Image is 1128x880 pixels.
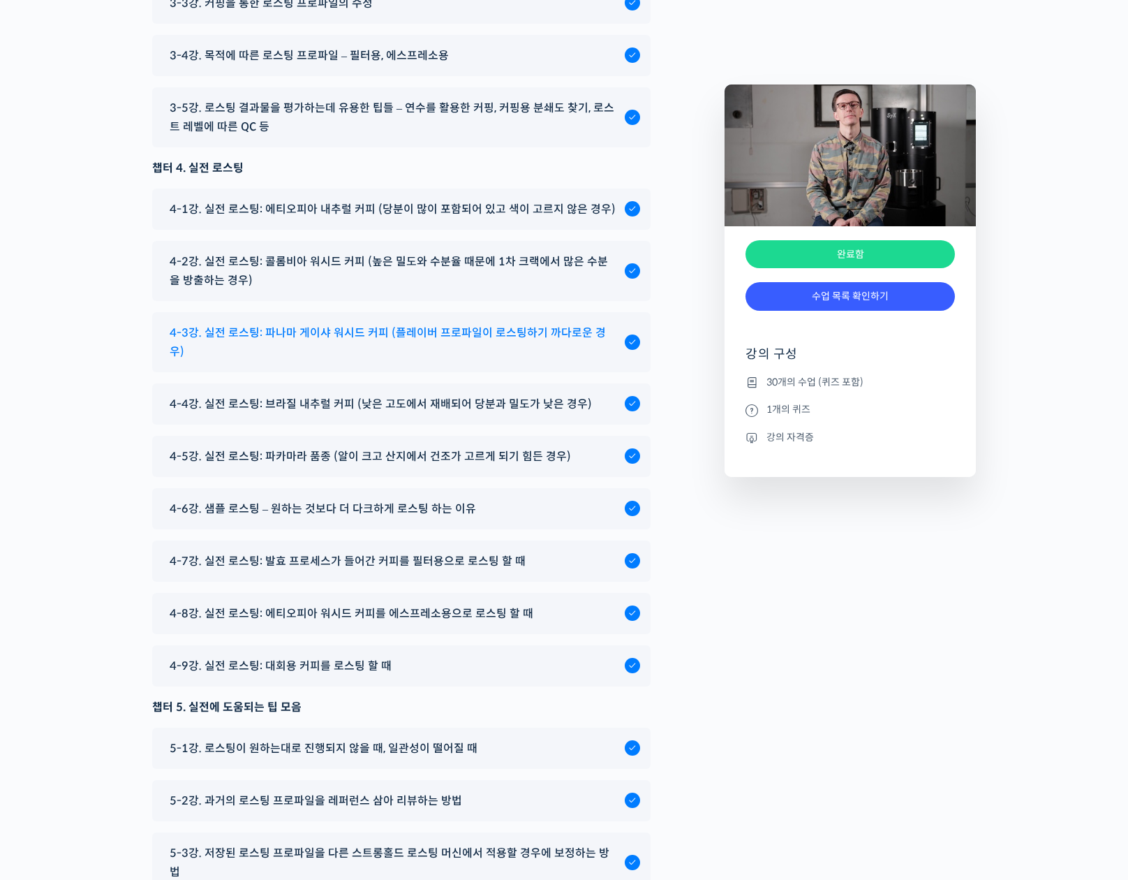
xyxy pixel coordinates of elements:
a: 4-7강. 실전 로스팅: 발효 프로세스가 들어간 커피를 필터용으로 로스팅 할 때 [163,552,640,571]
li: 1개의 퀴즈 [745,402,955,418]
a: 4-5강. 실전 로스팅: 파카마라 품종 (알이 크고 산지에서 건조가 고르게 되기 힘든 경우) [163,447,640,466]
span: 4-5강. 실전 로스팅: 파카마라 품종 (알이 크고 산지에서 건조가 고르게 되기 힘든 경우) [170,447,571,466]
a: 4-9강. 실전 로스팅: 대회용 커피를 로스팅 할 때 [163,657,640,675]
span: 3-5강. 로스팅 결과물을 평가하는데 유용한 팁들 – 연수를 활용한 커핑, 커핑용 분쇄도 찾기, 로스트 레벨에 따른 QC 등 [170,98,618,136]
a: 홈 [4,443,92,478]
div: 완료함 [745,240,955,269]
a: 4-3강. 실전 로스팅: 파나마 게이샤 워시드 커피 (플레이버 프로파일이 로스팅하기 까다로운 경우) [163,323,640,361]
span: 3-4강. 목적에 따른 로스팅 프로파일 – 필터용, 에스프레소용 [170,46,449,65]
span: 설정 [216,464,232,475]
a: 5-1강. 로스팅이 원하는대로 진행되지 않을 때, 일관성이 떨어질 때 [163,739,640,758]
div: 챕터 4. 실전 로스팅 [152,159,651,177]
a: 수업 목록 확인하기 [745,282,955,311]
span: 4-1강. 실전 로스팅: 에티오피아 내추럴 커피 (당분이 많이 포함되어 있고 색이 고르지 않은 경우) [170,200,616,219]
h4: 강의 구성 [745,346,955,374]
span: 5-1강. 로스팅이 원하는대로 진행되지 않을 때, 일관성이 떨어질 때 [170,739,477,758]
a: 1대화 [92,443,180,478]
span: 대화 [128,464,144,476]
span: 5-2강. 과거의 로스팅 프로파일을 레퍼런스 삼아 리뷰하는 방법 [170,791,462,810]
li: 30개의 수업 (퀴즈 포함) [745,374,955,390]
div: 챕터 5. 실전에 도움되는 팁 모음 [152,698,651,717]
span: 4-6강. 샘플 로스팅 – 원하는 것보다 더 다크하게 로스팅 하는 이유 [170,499,476,518]
a: 5-2강. 과거의 로스팅 프로파일을 레퍼런스 삼아 리뷰하는 방법 [163,791,640,810]
a: 4-6강. 샘플 로스팅 – 원하는 것보다 더 다크하게 로스팅 하는 이유 [163,499,640,518]
span: 4-9강. 실전 로스팅: 대회용 커피를 로스팅 할 때 [170,657,392,675]
a: 3-5강. 로스팅 결과물을 평가하는데 유용한 팁들 – 연수를 활용한 커핑, 커핑용 분쇄도 찾기, 로스트 레벨에 따른 QC 등 [163,98,640,136]
a: 4-8강. 실전 로스팅: 에티오피아 워시드 커피를 에스프레소용으로 로스팅 할 때 [163,604,640,623]
span: 4-4강. 실전 로스팅: 브라질 내추럴 커피 (낮은 고도에서 재배되어 당분과 밀도가 낮은 경우) [170,395,592,413]
span: 4-2강. 실전 로스팅: 콜롬비아 워시드 커피 (높은 밀도와 수분율 때문에 1차 크랙에서 많은 수분을 방출하는 경우) [170,252,618,290]
a: 설정 [180,443,268,478]
a: 4-2강. 실전 로스팅: 콜롬비아 워시드 커피 (높은 밀도와 수분율 때문에 1차 크랙에서 많은 수분을 방출하는 경우) [163,252,640,290]
span: 4-3강. 실전 로스팅: 파나마 게이샤 워시드 커피 (플레이버 프로파일이 로스팅하기 까다로운 경우) [170,323,618,361]
a: 3-4강. 목적에 따른 로스팅 프로파일 – 필터용, 에스프레소용 [163,46,640,65]
a: 4-4강. 실전 로스팅: 브라질 내추럴 커피 (낮은 고도에서 재배되어 당분과 밀도가 낮은 경우) [163,395,640,413]
a: 4-1강. 실전 로스팅: 에티오피아 내추럴 커피 (당분이 많이 포함되어 있고 색이 고르지 않은 경우) [163,200,640,219]
span: 1 [142,442,147,453]
li: 강의 자격증 [745,429,955,446]
span: 4-7강. 실전 로스팅: 발효 프로세스가 들어간 커피를 필터용으로 로스팅 할 때 [170,552,526,571]
span: 4-8강. 실전 로스팅: 에티오피아 워시드 커피를 에스프레소용으로 로스팅 할 때 [170,604,533,623]
span: 홈 [44,464,52,475]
